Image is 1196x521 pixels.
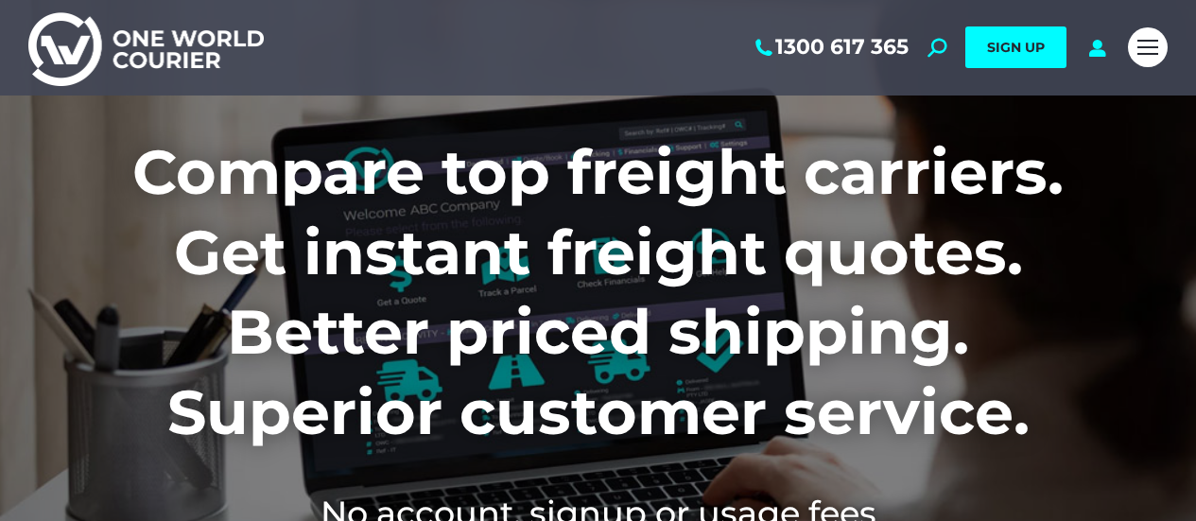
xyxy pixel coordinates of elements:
a: Mobile menu icon [1128,27,1168,67]
a: SIGN UP [965,26,1066,68]
span: SIGN UP [987,39,1045,56]
img: One World Courier [28,9,264,86]
h1: Compare top freight carriers. Get instant freight quotes. Better priced shipping. Superior custom... [28,132,1168,452]
a: 1300 617 365 [752,35,909,60]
